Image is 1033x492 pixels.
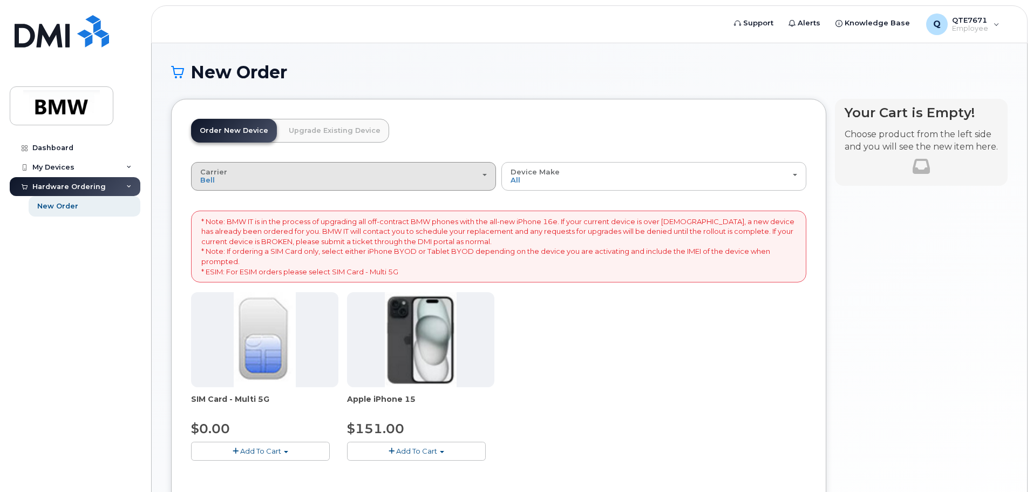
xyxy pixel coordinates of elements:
img: 00D627D4-43E9-49B7-A367-2C99342E128C.jpg [234,292,295,387]
span: Add To Cart [396,447,437,455]
h1: New Order [171,63,1008,82]
button: Carrier Bell [191,162,496,190]
button: Add To Cart [347,442,486,461]
span: Device Make [511,167,560,176]
a: Upgrade Existing Device [280,119,389,143]
span: All [511,176,520,184]
div: SIM Card - Multi 5G [191,394,338,415]
span: $151.00 [347,421,404,436]
button: Device Make All [501,162,806,190]
iframe: Messenger Launcher [986,445,1025,484]
img: iphone15.jpg [385,292,457,387]
div: Apple iPhone 15 [347,394,494,415]
span: Add To Cart [240,447,281,455]
button: Add To Cart [191,442,330,461]
p: Choose product from the left side and you will see the new item here. [845,129,998,153]
a: Order New Device [191,119,277,143]
span: $0.00 [191,421,230,436]
span: Bell [200,176,215,184]
span: Carrier [200,167,227,176]
p: * Note: BMW IT is in the process of upgrading all off-contract BMW phones with the all-new iPhone... [201,217,796,277]
h4: Your Cart is Empty! [845,105,998,120]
